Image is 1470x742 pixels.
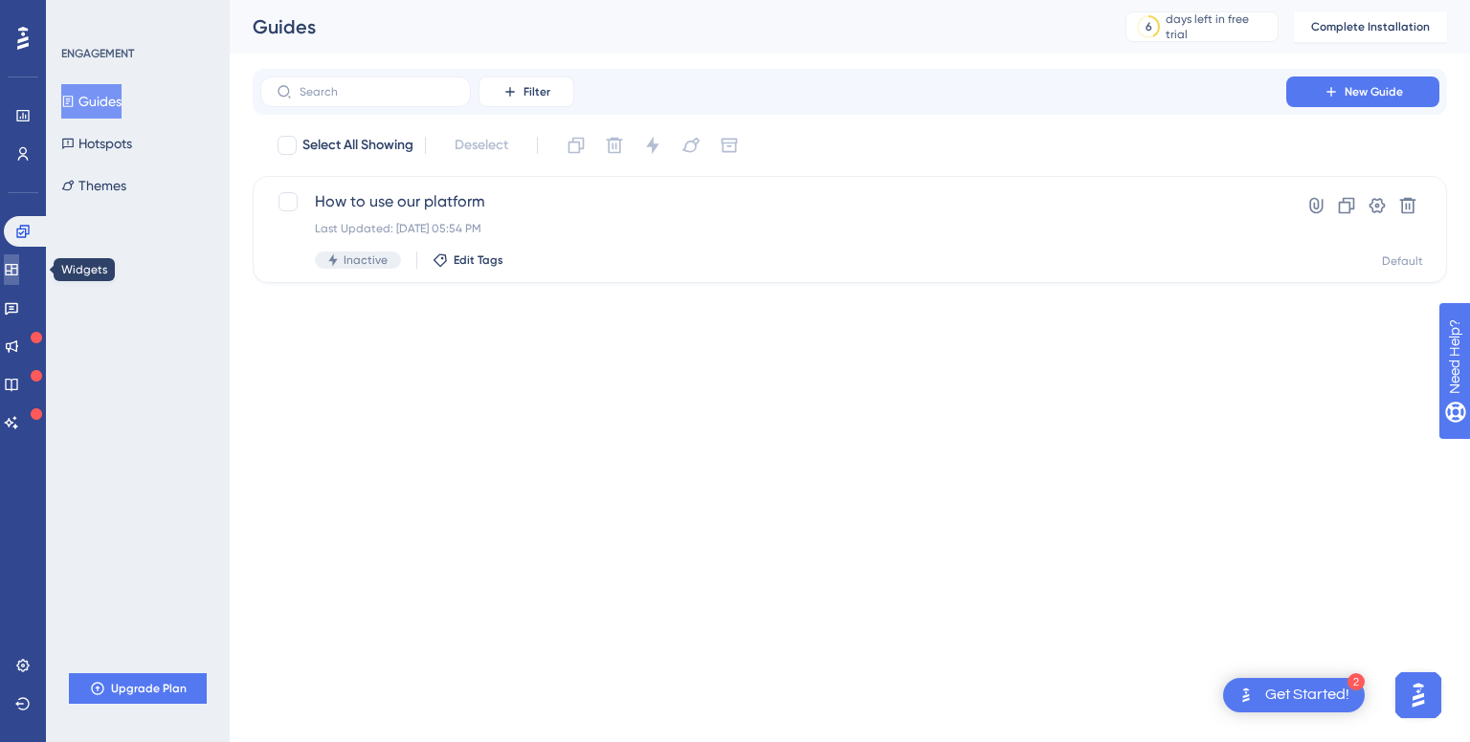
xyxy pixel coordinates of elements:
[437,128,525,163] button: Deselect
[1311,19,1430,34] span: Complete Installation
[61,46,134,61] div: ENGAGEMENT
[1347,673,1365,690] div: 2
[315,221,1232,236] div: Last Updated: [DATE] 05:54 PM
[479,76,574,107] button: Filter
[69,673,207,704] button: Upgrade Plan
[61,168,126,203] button: Themes
[344,252,388,268] span: Inactive
[1286,76,1439,107] button: New Guide
[1146,19,1152,34] div: 6
[1382,253,1423,269] div: Default
[1223,678,1365,712] div: Open Get Started! checklist, remaining modules: 2
[315,190,1232,213] span: How to use our platform
[1345,84,1403,99] span: New Guide
[1265,685,1349,706] div: Get Started!
[1390,666,1447,724] iframe: UserGuiding AI Assistant Launcher
[61,126,132,161] button: Hotspots
[61,84,122,119] button: Guides
[45,5,120,28] span: Need Help?
[523,84,550,99] span: Filter
[302,134,413,157] span: Select All Showing
[1166,11,1272,42] div: days left in free trial
[454,252,503,268] span: Edit Tags
[111,681,187,696] span: Upgrade Plan
[1235,684,1258,707] img: launcher-image-alternative-text
[455,134,508,157] span: Deselect
[433,252,503,268] button: Edit Tags
[300,85,455,98] input: Search
[253,13,1078,40] div: Guides
[1294,11,1447,42] button: Complete Installation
